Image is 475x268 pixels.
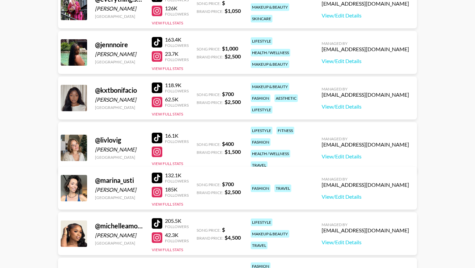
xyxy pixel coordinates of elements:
[222,91,234,97] strong: $ 700
[95,14,144,19] div: [GEOGRAPHIC_DATA]
[274,184,291,192] div: travel
[95,96,144,103] div: [PERSON_NAME]
[165,179,189,184] div: Followers
[322,193,409,200] a: View/Edit Details
[197,1,221,6] span: Song Price:
[251,218,272,226] div: lifestyle
[95,136,144,144] div: @ livlovig
[165,96,189,103] div: 62.5K
[251,230,289,238] div: makeup & beauty
[251,127,272,134] div: lifestyle
[222,226,225,233] strong: $
[165,218,189,224] div: 205.5K
[165,238,189,243] div: Followers
[251,161,268,169] div: travel
[95,146,144,153] div: [PERSON_NAME]
[251,138,270,146] div: fashion
[165,82,189,88] div: 118.9K
[197,182,221,187] span: Song Price:
[165,232,189,238] div: 42.3K
[251,37,272,45] div: lifestyle
[152,66,183,71] button: View Full Stats
[322,58,409,64] a: View/Edit Details
[95,232,144,239] div: [PERSON_NAME]
[322,0,409,7] div: [EMAIL_ADDRESS][DOMAIN_NAME]
[251,60,289,68] div: makeup & beauty
[274,94,298,102] div: aesthetic
[322,182,409,188] div: [EMAIL_ADDRESS][DOMAIN_NAME]
[95,59,144,64] div: [GEOGRAPHIC_DATA]
[165,43,189,48] div: Followers
[165,50,189,57] div: 23.7K
[251,242,268,249] div: travel
[251,184,270,192] div: fashion
[222,45,238,51] strong: $ 1,000
[251,83,289,90] div: makeup & beauty
[165,12,189,17] div: Followers
[197,92,221,97] span: Song Price:
[165,132,189,139] div: 16.1K
[165,36,189,43] div: 163.4K
[165,103,189,108] div: Followers
[95,86,144,94] div: @ kxtbonifacio
[322,103,409,110] a: View/Edit Details
[95,155,144,160] div: [GEOGRAPHIC_DATA]
[251,49,290,56] div: health / wellness
[251,106,272,114] div: lifestyle
[322,141,409,148] div: [EMAIL_ADDRESS][DOMAIN_NAME]
[95,176,144,184] div: @ marina_usti
[322,46,409,52] div: [EMAIL_ADDRESS][DOMAIN_NAME]
[165,139,189,144] div: Followers
[165,224,189,229] div: Followers
[95,105,144,110] div: [GEOGRAPHIC_DATA]
[95,5,144,12] div: [PERSON_NAME]
[251,94,270,102] div: fashion
[152,202,183,207] button: View Full Stats
[322,153,409,160] a: View/Edit Details
[165,5,189,12] div: 126K
[197,150,223,155] span: Brand Price:
[95,41,144,49] div: @ jennnoire
[225,53,241,59] strong: $ 2,500
[322,136,409,141] div: Managed By
[322,239,409,246] a: View/Edit Details
[225,149,241,155] strong: $ 1,500
[251,3,289,11] div: makeup & beauty
[152,161,183,166] button: View Full Stats
[322,227,409,234] div: [EMAIL_ADDRESS][DOMAIN_NAME]
[197,228,221,233] span: Song Price:
[95,222,144,230] div: @ michelleamoree
[95,195,144,200] div: [GEOGRAPHIC_DATA]
[225,234,241,241] strong: $ 4,500
[225,99,241,105] strong: $ 2,500
[322,12,409,19] a: View/Edit Details
[95,51,144,57] div: [PERSON_NAME]
[251,150,290,157] div: health / wellness
[165,88,189,93] div: Followers
[165,57,189,62] div: Followers
[197,236,223,241] span: Brand Price:
[197,47,221,51] span: Song Price:
[165,172,189,179] div: 132.1K
[322,177,409,182] div: Managed By
[197,142,221,147] span: Song Price:
[322,222,409,227] div: Managed By
[197,100,223,105] span: Brand Price:
[165,193,189,198] div: Followers
[322,41,409,46] div: Managed By
[165,186,189,193] div: 185K
[225,189,241,195] strong: $ 2,500
[322,86,409,91] div: Managed By
[197,9,223,14] span: Brand Price:
[276,127,294,134] div: fitness
[222,181,234,187] strong: $ 700
[322,91,409,98] div: [EMAIL_ADDRESS][DOMAIN_NAME]
[197,54,223,59] span: Brand Price:
[251,15,272,22] div: skincare
[222,141,234,147] strong: $ 400
[95,186,144,193] div: [PERSON_NAME]
[152,247,183,252] button: View Full Stats
[225,8,241,14] strong: $ 1,050
[197,190,223,195] span: Brand Price:
[95,241,144,246] div: [GEOGRAPHIC_DATA]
